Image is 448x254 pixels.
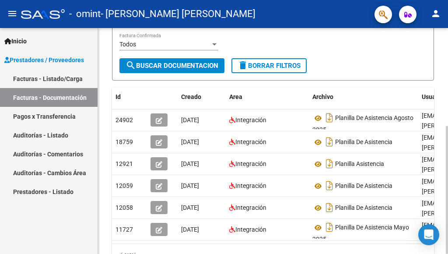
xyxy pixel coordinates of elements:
span: Creado [181,93,201,100]
mat-icon: search [126,60,136,71]
mat-icon: delete [238,60,248,71]
span: 24902 [115,116,133,123]
span: Integración [235,160,266,167]
i: Descargar documento [324,135,335,149]
i: Descargar documento [324,111,335,125]
i: Descargar documento [324,220,335,234]
button: Buscar Documentacion [119,58,224,73]
span: [DATE] [181,160,199,167]
span: Todos [119,41,136,48]
span: Planilla De Asistencia Mayo 2025 [312,224,409,243]
span: Prestadores / Proveedores [4,55,84,65]
span: [DATE] [181,116,199,123]
datatable-header-cell: Id [112,88,147,106]
span: Integración [235,226,266,233]
span: - omint [69,4,101,24]
span: Integración [235,204,266,211]
span: [DATE] [181,204,199,211]
span: Usuario [422,93,443,100]
span: 18759 [115,138,133,145]
span: Integración [235,138,266,145]
span: Planilla De Asistencia Agosto 2025 [312,115,413,134]
span: Inicio [4,36,27,46]
div: Open Intercom Messenger [418,224,439,245]
span: Planilla De Asistencia [335,183,392,190]
mat-icon: menu [7,8,17,19]
span: Borrar Filtros [238,62,301,70]
datatable-header-cell: Area [226,88,309,106]
span: Planilla Asistencia [335,161,384,168]
span: Id [115,93,121,100]
span: [DATE] [181,182,199,189]
span: Buscar Documentacion [126,62,218,70]
span: Area [229,93,242,100]
span: 12921 [115,160,133,167]
datatable-header-cell: Creado [178,88,226,106]
i: Descargar documento [324,179,335,193]
span: Integración [235,182,266,189]
span: Planilla De Asistencia [335,139,392,146]
mat-icon: person [430,8,441,19]
button: Borrar Filtros [231,58,307,73]
span: 12058 [115,204,133,211]
span: Integración [235,116,266,123]
span: Planilla De Asistencia [335,205,392,212]
span: Archivo [312,93,333,100]
span: [DATE] [181,138,199,145]
span: - [PERSON_NAME] [PERSON_NAME] [101,4,255,24]
datatable-header-cell: Archivo [309,88,418,106]
i: Descargar documento [324,201,335,215]
i: Descargar documento [324,157,335,171]
span: [DATE] [181,226,199,233]
span: 12059 [115,182,133,189]
span: 11727 [115,226,133,233]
